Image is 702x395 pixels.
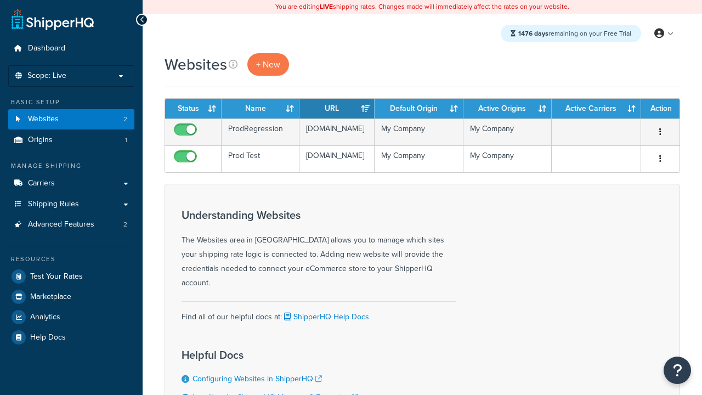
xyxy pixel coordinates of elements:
div: Resources [8,255,134,264]
a: Test Your Rates [8,267,134,286]
span: Dashboard [28,44,65,53]
td: ProdRegression [222,119,299,145]
th: Name: activate to sort column ascending [222,99,299,119]
b: LIVE [320,2,333,12]
div: Find all of our helpful docs at: [182,301,456,324]
a: Websites 2 [8,109,134,129]
th: URL: activate to sort column ascending [299,99,375,119]
a: Origins 1 [8,130,134,150]
td: My Company [463,119,552,145]
div: remaining on your Free Trial [501,25,641,42]
td: My Company [375,145,463,172]
span: Shipping Rules [28,200,79,209]
span: Test Your Rates [30,272,83,281]
a: Advanced Features 2 [8,215,134,235]
h1: Websites [165,54,227,75]
span: Origins [28,136,53,145]
span: Scope: Live [27,71,66,81]
span: Marketplace [30,292,71,302]
div: Manage Shipping [8,161,134,171]
th: Active Origins: activate to sort column ascending [463,99,552,119]
h3: Understanding Websites [182,209,456,221]
td: Prod Test [222,145,299,172]
a: Analytics [8,307,134,327]
button: Open Resource Center [664,357,691,384]
span: Help Docs [30,333,66,342]
td: My Company [463,145,552,172]
span: Websites [28,115,59,124]
span: 1 [125,136,127,145]
li: Origins [8,130,134,150]
span: Analytics [30,313,60,322]
span: Advanced Features [28,220,94,229]
a: Carriers [8,173,134,194]
a: Shipping Rules [8,194,134,215]
th: Active Carriers: activate to sort column ascending [552,99,641,119]
td: [DOMAIN_NAME] [299,119,375,145]
span: 2 [123,115,127,124]
a: + New [247,53,289,76]
td: My Company [375,119,463,145]
th: Status: activate to sort column ascending [165,99,222,119]
a: ShipperHQ Help Docs [282,311,369,323]
td: [DOMAIN_NAME] [299,145,375,172]
span: Carriers [28,179,55,188]
strong: 1476 days [518,29,548,38]
a: ShipperHQ Home [12,8,94,30]
li: Advanced Features [8,215,134,235]
h3: Helpful Docs [182,349,379,361]
a: Marketplace [8,287,134,307]
a: Dashboard [8,38,134,59]
span: + New [256,58,280,71]
div: Basic Setup [8,98,134,107]
th: Default Origin: activate to sort column ascending [375,99,463,119]
a: Configuring Websites in ShipperHQ [193,373,322,385]
a: Help Docs [8,328,134,347]
div: The Websites area in [GEOGRAPHIC_DATA] allows you to manage which sites your shipping rate logic ... [182,209,456,290]
span: 2 [123,220,127,229]
th: Action [641,99,680,119]
li: Websites [8,109,134,129]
